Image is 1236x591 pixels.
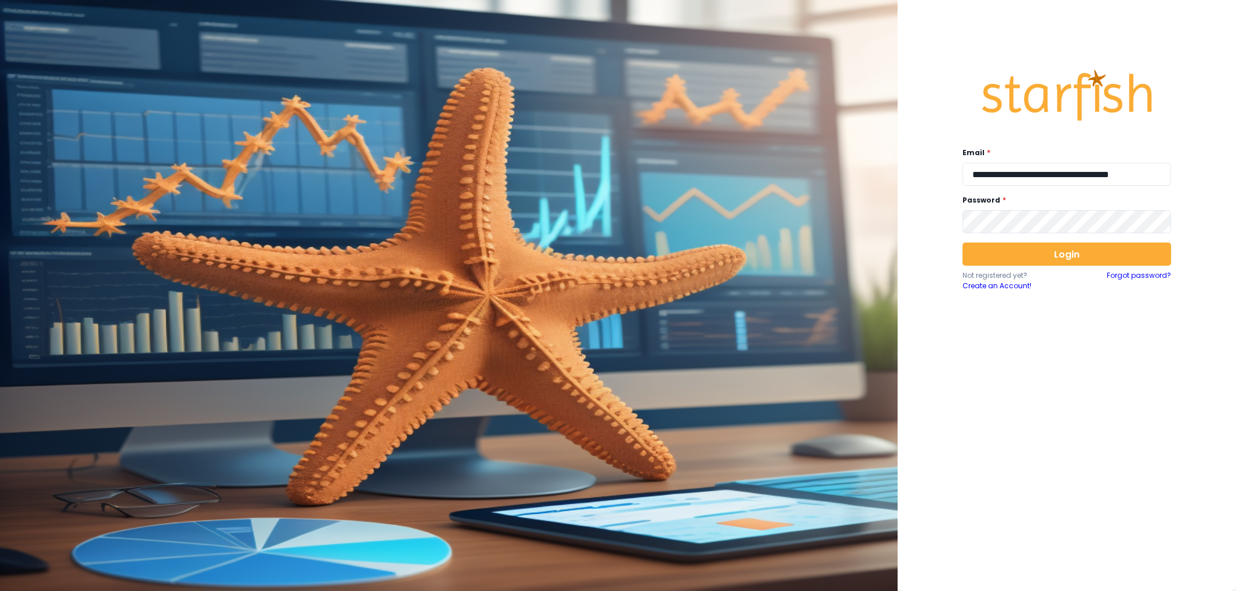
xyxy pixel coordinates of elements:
[962,281,1067,291] a: Create an Account!
[962,270,1067,281] p: Not registered yet?
[962,195,1164,205] label: Password
[1107,270,1171,291] a: Forgot password?
[980,59,1154,132] img: Logo.42cb71d561138c82c4ab.png
[962,148,1164,158] label: Email
[962,243,1171,266] button: Login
